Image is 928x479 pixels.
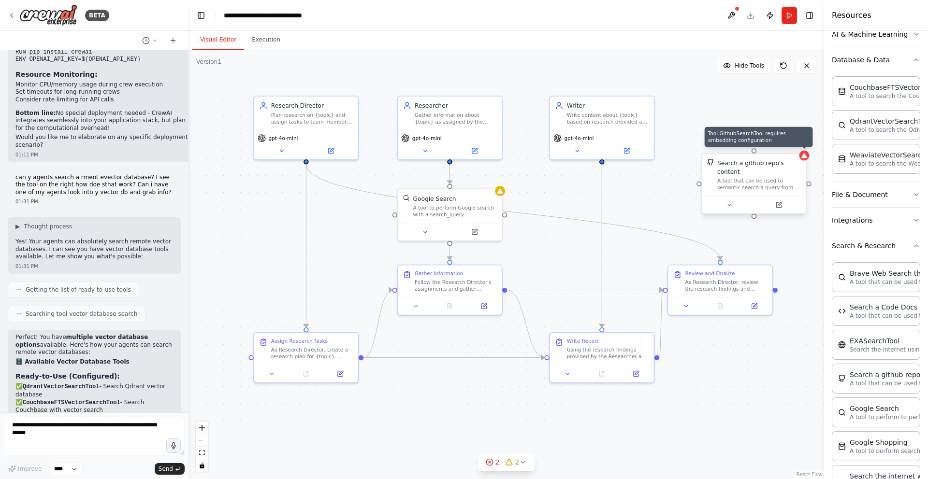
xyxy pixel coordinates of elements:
[707,159,714,166] img: GithubSearchTool
[549,96,655,160] div: WriterWrite content about {topic} based on research provided and instructions from the Research D...
[155,463,185,475] button: Send
[15,198,173,205] div: 01:31 PM
[23,399,120,406] code: CouchbaseFTSVectorSearchTool
[15,358,130,365] strong: 🗄️ Available Vector Database Tools
[832,22,920,47] button: AI & Machine Learning
[507,286,663,294] g: Edge from 70bc1c3d-333f-4937-8dad-abf095af1e55 to e3396f05-d4f0-4aca-9926-ae84df5244c9
[363,286,392,362] g: Edge from b43c5bfb-4a29-4c8b-ad51-3d2fd5a3ea81 to 70bc1c3d-333f-4937-8dad-abf095af1e55
[302,164,310,327] g: Edge from eeb4fe0e-6847-4b2d-b5aa-4a6fa9cd5fb3 to b43c5bfb-4a29-4c8b-ad51-3d2fd5a3ea81
[15,334,173,356] p: Perfect! You have available. Here's how your agents can search remote vector databases:
[15,81,193,89] li: Monitor CPU/memory usage during crew execution
[413,205,496,218] div: A tool to perform Google search with a search_query.
[397,188,503,241] div: SerplyWebSearchToolGoogle SearchA tool to perform Google search with a search_query.
[26,310,137,318] span: Searching tool vector database search
[838,121,846,129] img: QdrantVectorSearchTool
[224,11,331,20] nav: breadcrumb
[735,62,764,70] span: Hide Tools
[667,265,773,316] div: Review and FinalizeAs Research Director, review the research findings and written report. Ensure ...
[838,409,846,416] img: SerpApiGoogleSearchTool
[15,151,193,158] div: 01:11 PM
[194,9,208,22] button: Hide left sidebar
[15,223,20,230] span: ▶
[363,353,544,362] g: Edge from b43c5bfb-4a29-4c8b-ad51-3d2fd5a3ea81 to f56315a1-8edb-44b1-b1f7-44c92a1ce259
[15,70,98,78] strong: Resource Monitoring:
[803,9,816,22] button: Hide right sidebar
[415,270,463,277] div: Gather Information
[446,164,454,260] g: Edge from 8076e792-db73-4edc-85f4-f19d898459d3 to 70bc1c3d-333f-4937-8dad-abf095af1e55
[271,101,353,110] div: Research Director
[567,346,649,360] div: Using the research findings provided by the Researcher and following the Research Director's writ...
[654,286,668,362] g: Edge from f56315a1-8edb-44b1-b1f7-44c92a1ce259 to e3396f05-d4f0-4aca-9926-ae84df5244c9
[4,463,46,475] button: Improve
[567,101,649,110] div: Writer
[15,41,141,63] code: # Ensure sufficient resources RUN pip install crewai ENV OPENAI_API_KEY=${OPENAI_API_KEY}
[832,233,920,258] button: Search & Research
[832,10,871,21] h4: Resources
[832,208,920,233] button: Integrations
[196,422,208,434] button: zoom in
[702,301,738,311] button: No output available
[478,453,535,471] button: 22
[196,447,208,459] button: fit view
[288,369,324,379] button: No output available
[413,195,456,203] div: Google Search
[165,35,181,46] button: Start a new chat
[450,227,498,237] button: Open in side panel
[326,369,355,379] button: Open in side panel
[432,301,468,311] button: No output available
[15,223,72,230] button: ▶Thought process
[403,195,410,201] img: SerplyWebSearchTool
[253,96,359,160] div: Research DirectorPlan research on {topic} and assign tasks to team members, then review their wor...
[549,332,655,383] div: Write ReportUsing the research findings provided by the Researcher and following the Research Dir...
[838,375,846,382] img: GithubSearchTool
[15,372,120,380] strong: Ready-to-Use (Configured):
[26,286,131,294] span: Getting the list of ready-to-use tools
[740,301,769,311] button: Open in side panel
[622,369,651,379] button: Open in side panel
[755,200,803,210] button: Open in side panel
[838,442,846,450] img: SerpApiGoogleShoppingTool
[15,110,56,116] strong: Bottom line:
[23,383,99,390] code: QdrantVectorSearchTool
[564,135,594,141] span: gpt-4o-mini
[598,164,606,327] g: Edge from 0e0e6091-4d29-4849-ab63-75f6dcc5ebf3 to f56315a1-8edb-44b1-b1f7-44c92a1ce259
[567,338,599,345] div: Write Report
[196,434,208,447] button: zoom out
[15,134,193,149] p: Would you like me to elaborate on any specific deployment scenario?
[302,164,725,260] g: Edge from eeb4fe0e-6847-4b2d-b5aa-4a6fa9cd5fb3 to e3396f05-d4f0-4aca-9926-ae84df5244c9
[19,4,77,26] img: Logo
[397,265,503,316] div: Gather InformationFollow the Research Director's assignments and gather detailed information abou...
[507,286,544,362] g: Edge from 70bc1c3d-333f-4937-8dad-abf095af1e55 to f56315a1-8edb-44b1-b1f7-44c92a1ce259
[685,279,767,292] div: As Research Director, review the research findings and written report. Ensure quality standards a...
[701,155,807,216] div: Tool GithubSearchTool requires embedding configurationGithubSearchToolSearch a github repo's cont...
[515,457,520,467] span: 2
[450,146,498,156] button: Open in side panel
[15,334,148,348] strong: multiple vector database options
[832,72,920,182] div: Database & Data
[797,472,823,477] a: React Flow attribution
[159,465,173,473] span: Send
[832,182,920,207] button: File & Document
[253,332,359,383] div: Assign Research TasksAs Research Director, create a research plan for {topic}. Define what inform...
[705,127,813,147] div: Tool GithubSearchTool requires embedding configuration
[15,263,173,270] div: 01:31 PM
[838,307,846,315] img: CodeDocsSearchTool
[603,146,651,156] button: Open in side panel
[138,35,161,46] button: Switch to previous chat
[196,58,221,66] div: Version 1
[269,135,298,141] span: gpt-4o-mini
[567,112,649,125] div: Write content about {topic} based on research provided and instructions from the Research Director
[838,87,846,95] img: CouchbaseFTSVectorSearchTool
[832,47,920,72] button: Database & Data
[85,10,109,21] div: BETA
[271,338,328,345] div: Assign Research Tasks
[15,174,173,197] p: can y agents search a rmeot evector database? I see the tool on the right how doe sthat work? Can...
[15,399,173,414] li: ✅ - Search Couchbase with vector search
[412,135,442,141] span: gpt-4o-mini
[397,96,503,160] div: ResearcherGather information about {topic} as assigned by the Research Directorgpt-4o-mini
[584,369,620,379] button: No output available
[192,30,244,50] button: Visual Editor
[307,146,355,156] button: Open in side panel
[717,178,801,191] div: A tool that can be used to semantic search a query from a github repo's content. This is not the ...
[685,270,735,277] div: Review and Finalize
